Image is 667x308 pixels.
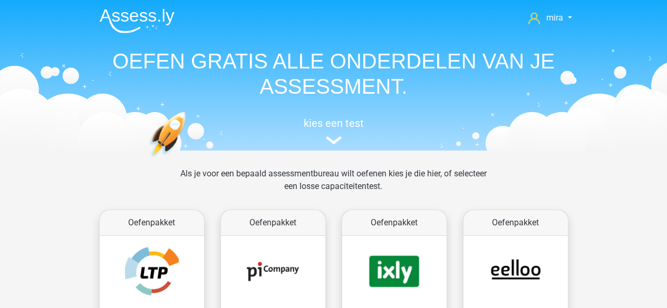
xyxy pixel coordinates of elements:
[100,8,175,33] img: Assessly
[326,136,342,144] img: assessment
[524,12,576,24] a: mira
[91,48,576,99] h1: OEFEN GRATIS ALLE ONDERDELEN VAN JE ASSESSMENT.
[91,117,576,145] a: kies een test
[172,167,495,205] div: Als je voor een bepaald assessmentbureau wilt oefenen kies je die hier, of selecteer een losse ca...
[149,112,227,207] img: oefenen
[546,13,563,23] span: mira
[91,117,576,130] h5: kies een test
